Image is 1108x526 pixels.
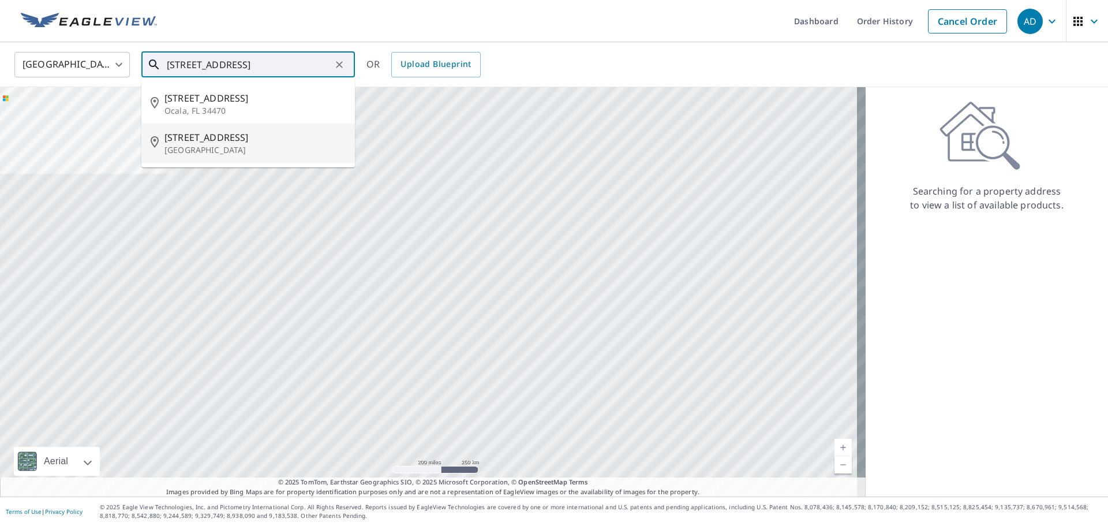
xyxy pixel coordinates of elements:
[14,447,100,476] div: Aerial
[391,52,480,77] a: Upload Blueprint
[569,477,588,486] a: Terms
[518,477,567,486] a: OpenStreetMap
[331,57,347,73] button: Clear
[164,144,346,156] p: [GEOGRAPHIC_DATA]
[45,508,83,516] a: Privacy Policy
[400,57,471,72] span: Upload Blueprint
[164,91,346,105] span: [STREET_ADDRESS]
[278,477,588,487] span: © 2025 TomTom, Earthstar Geographics SIO, © 2025 Microsoft Corporation, ©
[14,49,130,81] div: [GEOGRAPHIC_DATA]
[21,13,157,30] img: EV Logo
[834,439,852,456] a: Current Level 5, Zoom In
[834,456,852,473] a: Current Level 5, Zoom Out
[1017,9,1043,34] div: AD
[167,49,331,81] input: Search by address or latitude-longitude
[928,9,1007,33] a: Cancel Order
[40,447,72,476] div: Aerial
[6,508,42,516] a: Terms of Use
[909,184,1064,212] p: Searching for a property address to view a list of available products.
[164,105,346,117] p: Ocala, FL 34470
[100,503,1102,520] p: © 2025 Eagle View Technologies, Inc. and Pictometry International Corp. All Rights Reserved. Repo...
[164,130,346,144] span: [STREET_ADDRESS]
[6,508,83,515] p: |
[366,52,481,77] div: OR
